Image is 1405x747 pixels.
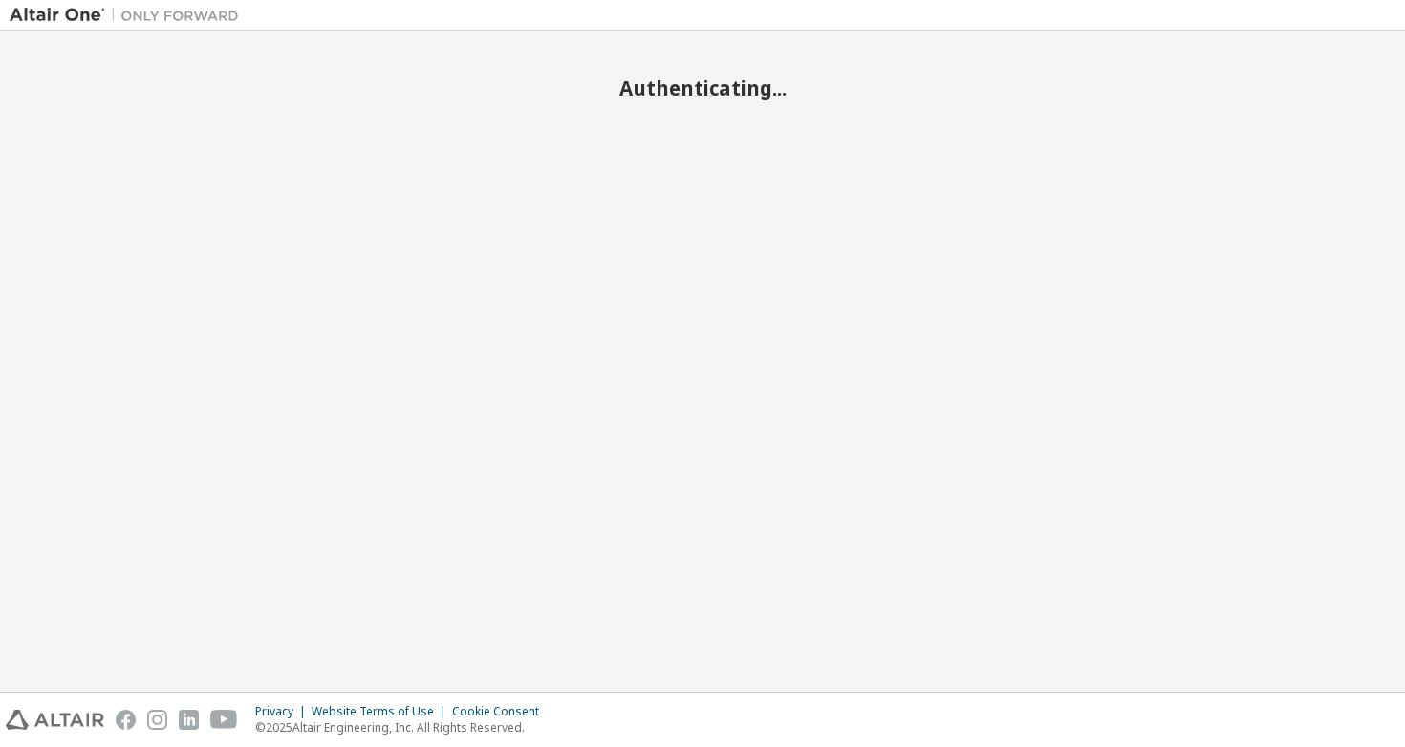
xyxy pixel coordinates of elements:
div: Cookie Consent [452,704,551,719]
img: altair_logo.svg [6,710,104,730]
div: Website Terms of Use [312,704,452,719]
img: youtube.svg [210,710,238,730]
img: linkedin.svg [179,710,199,730]
img: instagram.svg [147,710,167,730]
p: © 2025 Altair Engineering, Inc. All Rights Reserved. [255,719,551,736]
div: Privacy [255,704,312,719]
h2: Authenticating... [10,75,1395,100]
img: Altair One [10,6,249,25]
img: facebook.svg [116,710,136,730]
